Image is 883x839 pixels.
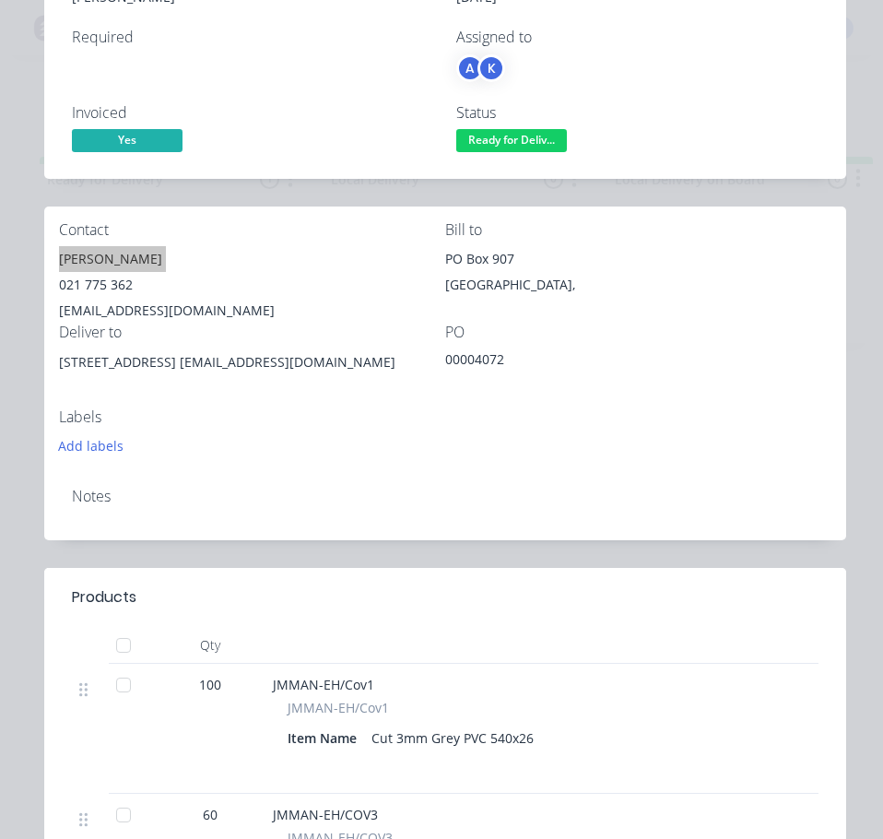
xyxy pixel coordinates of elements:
div: [STREET_ADDRESS] [EMAIL_ADDRESS][DOMAIN_NAME] [59,349,445,375]
div: PO [445,324,831,341]
div: 00004072 [445,349,676,375]
span: JMMAN-EH/COV3 [273,806,378,823]
div: [PERSON_NAME]021 775 362[EMAIL_ADDRESS][DOMAIN_NAME] [59,246,445,324]
div: Assigned to [456,29,818,46]
div: Item Name [288,725,364,751]
div: A [456,54,484,82]
div: Deliver to [59,324,445,341]
span: 60 [203,805,218,824]
div: PO Box 907 [445,246,831,272]
div: Invoiced [72,104,434,122]
div: Products [72,586,136,609]
span: Ready for Deliv... [456,129,567,152]
div: Bill to [445,221,831,239]
button: AK [456,54,505,82]
div: [PERSON_NAME] [59,246,445,272]
div: [STREET_ADDRESS] [EMAIL_ADDRESS][DOMAIN_NAME] [59,349,445,408]
div: Contact [59,221,445,239]
div: PO Box 907[GEOGRAPHIC_DATA], [445,246,831,305]
div: Notes [72,488,818,505]
span: JMMAN-EH/Cov1 [288,698,389,717]
button: Ready for Deliv... [456,129,567,157]
div: Required [72,29,434,46]
button: Add labels [49,433,134,458]
div: Qty [155,627,265,664]
div: 021 775 362 [59,272,445,298]
span: JMMAN-EH/Cov1 [273,676,374,693]
div: Cut 3mm Grey PVC 540x26 [364,725,541,751]
div: Labels [59,408,445,426]
span: Yes [72,129,182,152]
div: K [477,54,505,82]
div: [GEOGRAPHIC_DATA], [445,272,831,298]
div: [EMAIL_ADDRESS][DOMAIN_NAME] [59,298,445,324]
span: 100 [199,675,221,694]
div: Status [456,104,818,122]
